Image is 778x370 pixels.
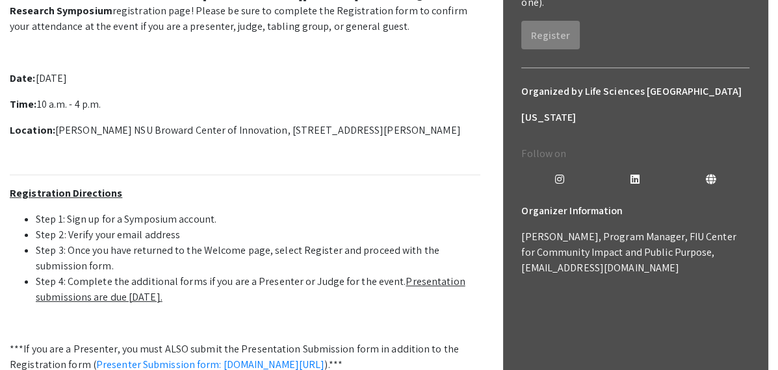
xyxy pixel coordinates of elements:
p: [PERSON_NAME], Program Manager, FIU Center for Community Impact and Public Purpose, [EMAIL_ADDRES... [521,229,749,276]
h6: Organizer Information [521,198,749,224]
li: Step 4: Complete the additional forms if you are a Presenter or Judge for the event. [36,274,480,305]
strong: Location: [10,123,55,137]
strong: Time: [10,97,37,111]
p: Follow on [521,146,749,162]
button: Register [521,21,580,49]
p: [DATE] [10,71,480,86]
u: Registration Directions [10,186,122,200]
li: Step 3: Once you have returned to the Welcome page, select Register and proceed with the submissi... [36,243,480,274]
iframe: Chat [10,312,55,360]
h6: Organized by Life Sciences [GEOGRAPHIC_DATA][US_STATE] [521,79,749,130]
li: Step 2: Verify your email address [36,227,480,243]
p: 10 a.m. - 4 p.m. [10,97,480,112]
li: Step 1: Sign up for a Symposium account. [36,212,480,227]
strong: Date: [10,71,36,85]
u: Presentation submissions are due [DATE]. [36,275,465,304]
p: [PERSON_NAME] NSU Broward Center of Innovation, [STREET_ADDRESS][PERSON_NAME] [10,123,480,138]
